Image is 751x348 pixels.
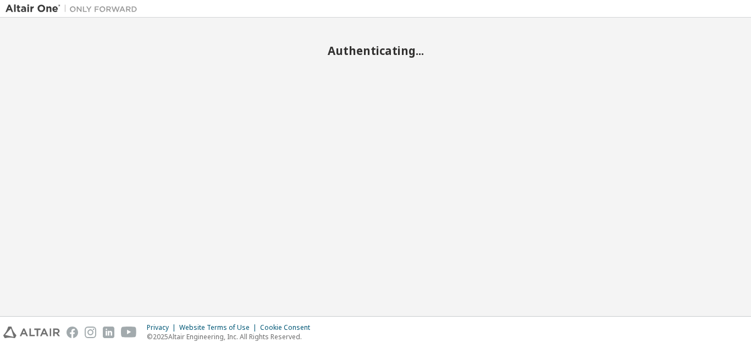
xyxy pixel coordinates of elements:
p: © 2025 Altair Engineering, Inc. All Rights Reserved. [147,332,317,341]
div: Website Terms of Use [179,323,260,332]
img: instagram.svg [85,327,96,338]
h2: Authenticating... [5,43,746,58]
img: Altair One [5,3,143,14]
img: altair_logo.svg [3,327,60,338]
img: facebook.svg [67,327,78,338]
div: Privacy [147,323,179,332]
img: linkedin.svg [103,327,114,338]
img: youtube.svg [121,327,137,338]
div: Cookie Consent [260,323,317,332]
